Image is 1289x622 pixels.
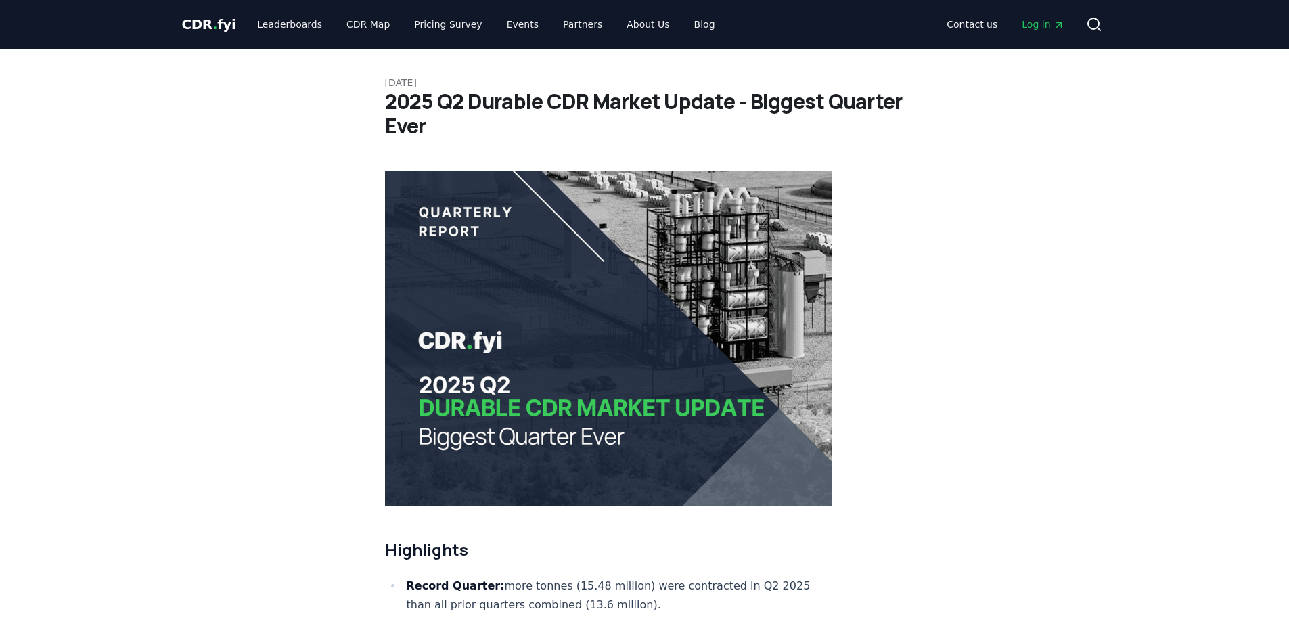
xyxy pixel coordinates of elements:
[496,12,549,37] a: Events
[552,12,613,37] a: Partners
[936,12,1075,37] nav: Main
[936,12,1008,37] a: Contact us
[182,16,236,32] span: CDR fyi
[403,577,833,615] li: more tonnes (15.48 million) were contracted in Q2 2025 than all prior quarters combined (13.6 mil...
[1011,12,1075,37] a: Log in
[683,12,726,37] a: Blog
[385,76,905,89] p: [DATE]
[385,171,833,506] img: blog post image
[336,12,401,37] a: CDR Map
[385,89,905,138] h1: 2025 Q2 Durable CDR Market Update - Biggest Quarter Ever
[246,12,333,37] a: Leaderboards
[1022,18,1064,31] span: Log in
[212,16,217,32] span: .
[246,12,725,37] nav: Main
[385,539,833,560] h2: Highlights
[182,15,236,34] a: CDR.fyi
[616,12,680,37] a: About Us
[407,579,505,592] strong: Record Quarter:
[403,12,493,37] a: Pricing Survey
